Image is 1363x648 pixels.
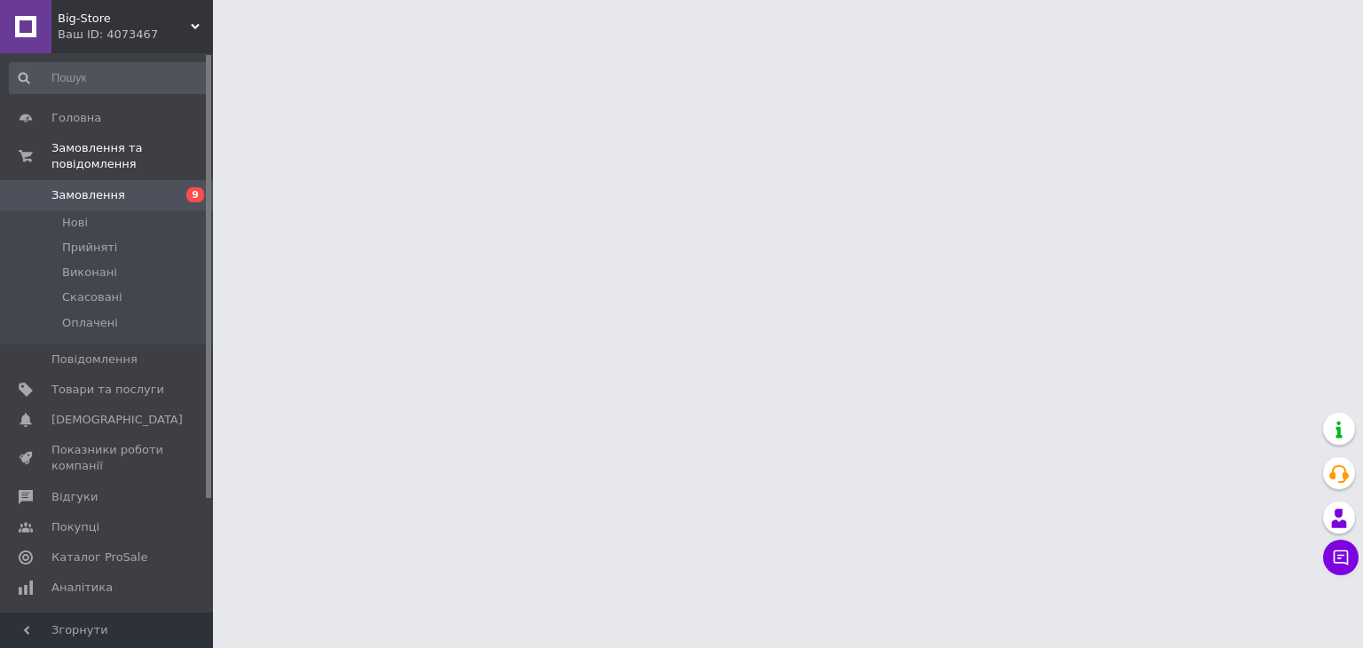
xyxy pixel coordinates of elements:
span: Головна [51,110,101,126]
div: Ваш ID: 4073467 [58,27,213,43]
span: Повідомлення [51,352,138,367]
span: Замовлення [51,187,125,203]
span: Оплачені [62,315,118,331]
span: Прийняті [62,240,117,256]
span: Аналітика [51,580,113,596]
button: Чат з покупцем [1323,540,1359,575]
span: Покупці [51,519,99,535]
span: Виконані [62,265,117,281]
input: Пошук [9,62,209,94]
span: Big-Store [58,11,191,27]
span: Управління сайтом [51,610,164,642]
span: Нові [62,215,88,231]
span: Каталог ProSale [51,549,147,565]
span: Замовлення та повідомлення [51,140,213,172]
span: Показники роботи компанії [51,442,164,474]
span: [DEMOGRAPHIC_DATA] [51,412,183,428]
span: 9 [186,187,204,202]
span: Товари та послуги [51,382,164,398]
span: Скасовані [62,289,122,305]
span: Відгуки [51,489,98,505]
